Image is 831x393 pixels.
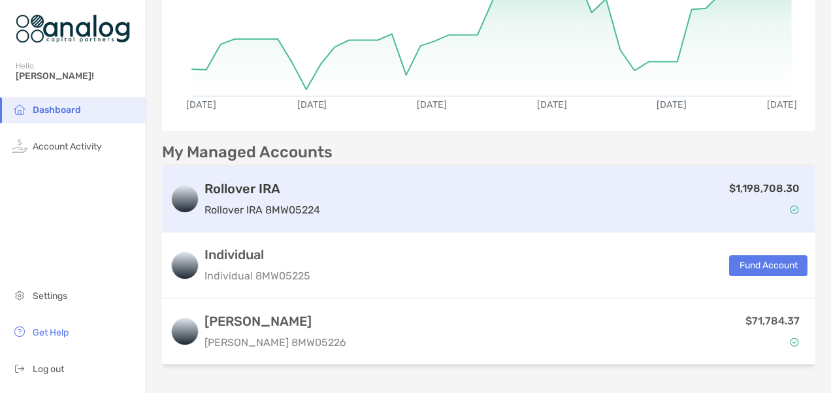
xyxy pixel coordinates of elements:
[12,101,27,117] img: household icon
[172,319,198,345] img: logo account
[16,71,138,82] span: [PERSON_NAME]!
[12,138,27,153] img: activity icon
[33,364,64,375] span: Log out
[417,100,448,111] text: [DATE]
[537,100,567,111] text: [DATE]
[745,313,800,329] p: $71,784.37
[297,100,327,111] text: [DATE]
[768,100,798,111] text: [DATE]
[790,205,799,214] img: Account Status icon
[12,360,27,376] img: logout icon
[204,313,346,329] h3: [PERSON_NAME]
[33,104,81,116] span: Dashboard
[33,327,69,338] span: Get Help
[204,181,320,196] h3: Rollover IRA
[729,180,800,196] p: $1,198,708.30
[204,247,310,262] h3: Individual
[16,5,130,52] img: Zoe Logo
[12,324,27,339] img: get-help icon
[186,100,216,111] text: [DATE]
[204,334,346,351] p: [PERSON_NAME] 8MW05226
[729,255,807,276] button: Fund Account
[33,291,67,302] span: Settings
[12,287,27,303] img: settings icon
[204,202,320,218] p: Rollover IRA 8MW05224
[172,186,198,212] img: logo account
[657,100,687,111] text: [DATE]
[790,338,799,347] img: Account Status icon
[172,253,198,279] img: logo account
[33,141,102,152] span: Account Activity
[162,144,333,161] p: My Managed Accounts
[204,268,310,284] p: Individual 8MW05225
